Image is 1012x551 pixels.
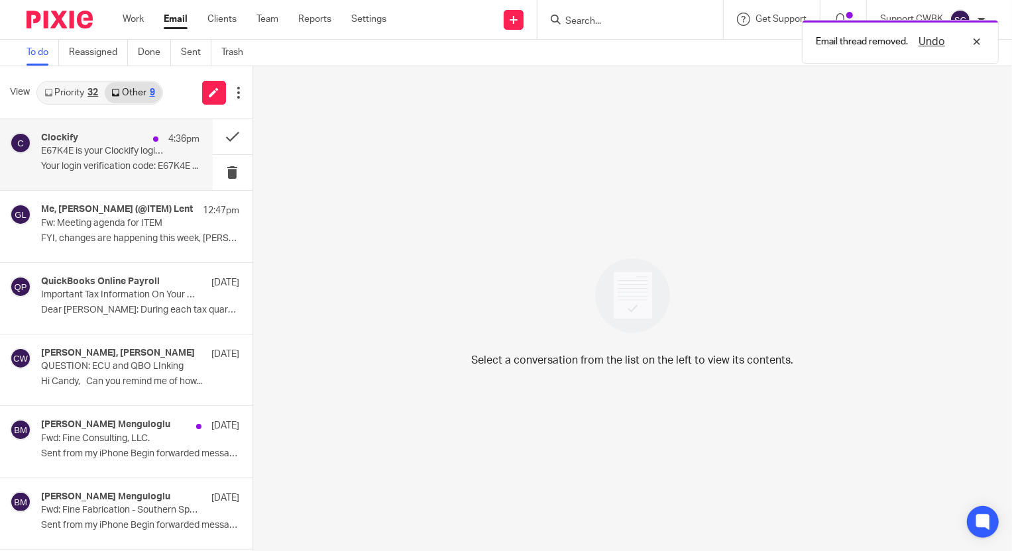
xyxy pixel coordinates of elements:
h4: Me, [PERSON_NAME] (@ITEM) Lent [41,204,193,215]
a: To do [27,40,59,66]
a: Priority32 [38,82,105,103]
a: Team [256,13,278,26]
h4: [PERSON_NAME], [PERSON_NAME] [41,348,195,359]
p: [DATE] [211,348,239,361]
button: Undo [915,34,949,50]
span: View [10,85,30,99]
p: 4:36pm [168,132,199,146]
div: 32 [87,88,98,97]
h4: [PERSON_NAME] Menguloglu [41,491,170,503]
img: svg%3E [10,491,31,513]
p: Hi Candy, Can you remind me of how... [41,376,239,387]
h4: [PERSON_NAME] Menguloglu [41,419,170,430]
div: 9 [150,88,155,97]
p: Fwd: Fine Fabrication - Southern Sportz Store sign Design Revisions 1 [41,505,199,516]
p: Fwd: Fine Consulting, LLC. [41,433,199,444]
a: Reassigned [69,40,128,66]
p: E67K4E is your Clockify login code [41,146,168,157]
a: Trash [221,40,253,66]
a: Done [138,40,171,66]
img: image [587,250,679,342]
img: Pixie [27,11,93,28]
p: Email thread removed. [816,35,908,48]
h4: QuickBooks Online Payroll [41,276,160,287]
img: svg%3E [10,348,31,369]
p: Fw: Meeting agenda for ITEM [41,218,199,229]
a: Clients [207,13,237,26]
h4: Clockify [41,132,78,144]
p: 12:47pm [203,204,239,217]
a: Work [123,13,144,26]
p: Select a conversation from the list on the left to view its contents. [471,352,793,368]
p: Sent from my iPhone Begin forwarded message: ... [41,448,239,460]
p: Important Tax Information On Your Federal Payment and Filing [41,289,199,301]
img: svg%3E [10,419,31,440]
img: svg%3E [950,9,971,30]
p: FYI, changes are happening this week, [PERSON_NAME] ... [41,233,239,244]
p: Your login verification code: E67K4E ... [41,161,199,172]
img: svg%3E [10,132,31,154]
a: Other9 [105,82,161,103]
p: QUESTION: ECU and QBO LInking [41,361,199,372]
p: Sent from my iPhone Begin forwarded message: ... [41,520,239,531]
a: Reports [298,13,331,26]
p: [DATE] [211,419,239,432]
a: Settings [351,13,386,26]
img: svg%3E [10,204,31,225]
a: Email [164,13,188,26]
p: Dear [PERSON_NAME]: During each tax quarter... [41,305,239,316]
img: svg%3E [10,276,31,297]
a: Sent [181,40,211,66]
p: [DATE] [211,276,239,289]
p: [DATE] [211,491,239,505]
